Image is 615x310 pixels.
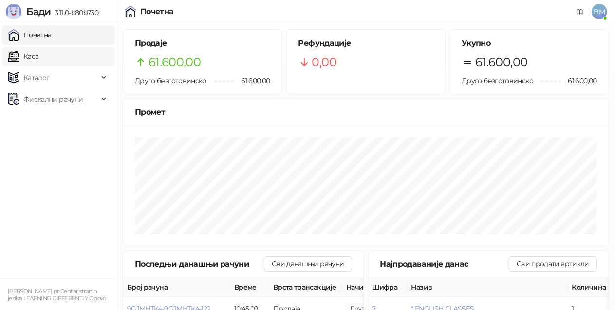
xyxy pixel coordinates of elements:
[149,53,201,71] span: 61.600,00
[592,4,607,19] span: BM
[51,8,98,17] span: 3.11.0-b80b730
[8,47,38,66] a: Каса
[123,278,230,297] th: Број рачуна
[509,256,597,272] button: Сви продати артикли
[135,37,270,49] h5: Продаје
[264,256,352,272] button: Сви данашњи рачуни
[26,6,51,17] span: Бади
[135,76,206,85] span: Друго безготовинско
[8,25,52,45] a: Почетна
[6,4,21,19] img: Logo
[135,106,597,118] div: Промет
[135,258,264,270] div: Последњи данашњи рачуни
[23,68,50,87] span: Каталог
[462,76,533,85] span: Друго безготовинско
[408,278,568,297] th: Назив
[269,278,342,297] th: Врста трансакције
[568,278,612,297] th: Количина
[23,89,83,109] span: Фискални рачуни
[312,53,336,71] span: 0,00
[561,75,597,86] span: 61.600,00
[8,288,106,302] small: [PERSON_NAME] pr Centar stranih jezika LEARNING DIFFERENTLY Opovo
[572,4,588,19] a: Документација
[230,278,269,297] th: Време
[462,37,597,49] h5: Укупно
[298,37,434,49] h5: Рефундације
[475,53,527,71] span: 61.600,00
[140,8,174,16] div: Почетна
[342,278,440,297] th: Начини плаћања
[369,278,408,297] th: Шифра
[380,258,509,270] div: Најпродаваније данас
[234,75,270,86] span: 61.600,00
